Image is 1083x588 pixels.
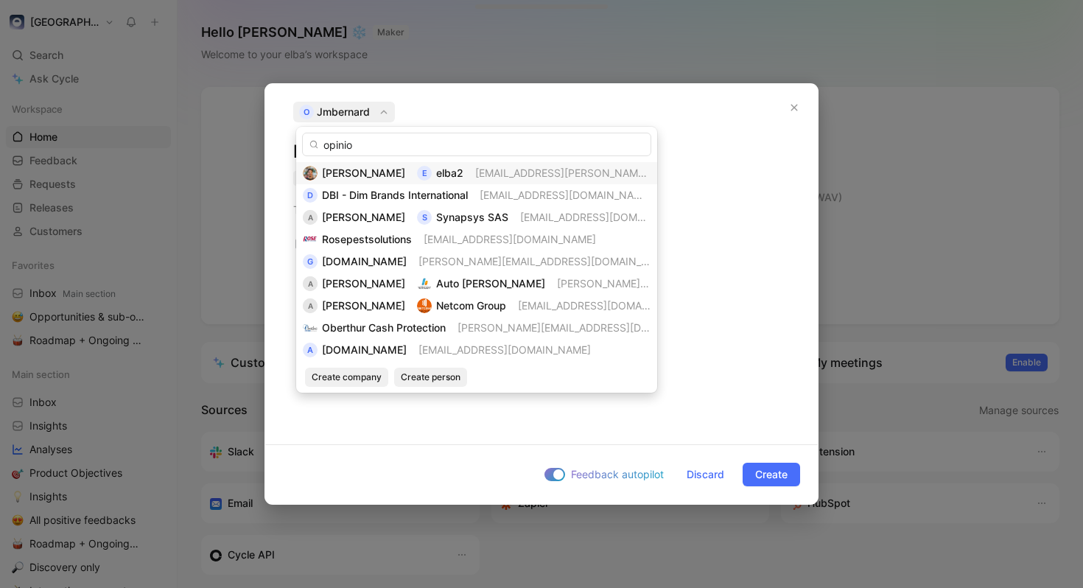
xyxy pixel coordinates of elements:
span: [PERSON_NAME][EMAIL_ADDRESS][DOMAIN_NAME] [557,277,813,290]
span: [PERSON_NAME] [322,277,405,290]
button: Create person [394,368,467,387]
span: [EMAIL_ADDRESS][DOMAIN_NAME] [418,343,591,356]
span: Synapsys SAS [436,211,508,223]
div: g [303,254,318,269]
span: [PERSON_NAME][EMAIL_ADDRESS][DOMAIN_NAME] [458,321,713,334]
img: logo [417,298,432,313]
span: [EMAIL_ADDRESS][DOMAIN_NAME] [424,233,596,245]
div: A [303,298,318,313]
span: Rosepestsolutions [322,233,412,245]
button: Create company [305,368,388,387]
span: [EMAIL_ADDRESS][PERSON_NAME][DOMAIN_NAME] [475,167,731,179]
div: D [303,188,318,203]
span: [PERSON_NAME] [322,299,405,312]
span: [EMAIL_ADDRESS][DOMAIN_NAME] [520,211,693,223]
span: Create company [312,370,382,385]
span: [PERSON_NAME] [322,211,405,223]
img: logo [417,276,432,291]
div: a [303,343,318,357]
img: logo [303,321,318,335]
div: e [417,166,432,181]
span: Oberthur Cash Protection [322,321,446,334]
span: [PERSON_NAME] [322,167,405,179]
div: S [417,210,432,225]
div: A [303,276,318,291]
span: [PERSON_NAME][EMAIL_ADDRESS][DOMAIN_NAME] [418,255,674,267]
span: [DOMAIN_NAME] [322,255,407,267]
span: [EMAIL_ADDRESS][DOMAIN_NAME] [518,299,690,312]
span: Netcom Group [436,299,506,312]
div: A [303,210,318,225]
img: 5100335087205_17c45a1f235008275322_192.jpg [303,166,318,181]
span: DBI - Dim Brands International [322,189,468,201]
span: [DOMAIN_NAME] [322,343,407,356]
span: elba2 [436,167,463,179]
input: Search... [302,133,651,156]
span: Auto [PERSON_NAME] [436,277,545,290]
span: [EMAIL_ADDRESS][DOMAIN_NAME] [480,189,652,201]
img: logo [303,232,318,247]
span: Create person [401,370,460,385]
